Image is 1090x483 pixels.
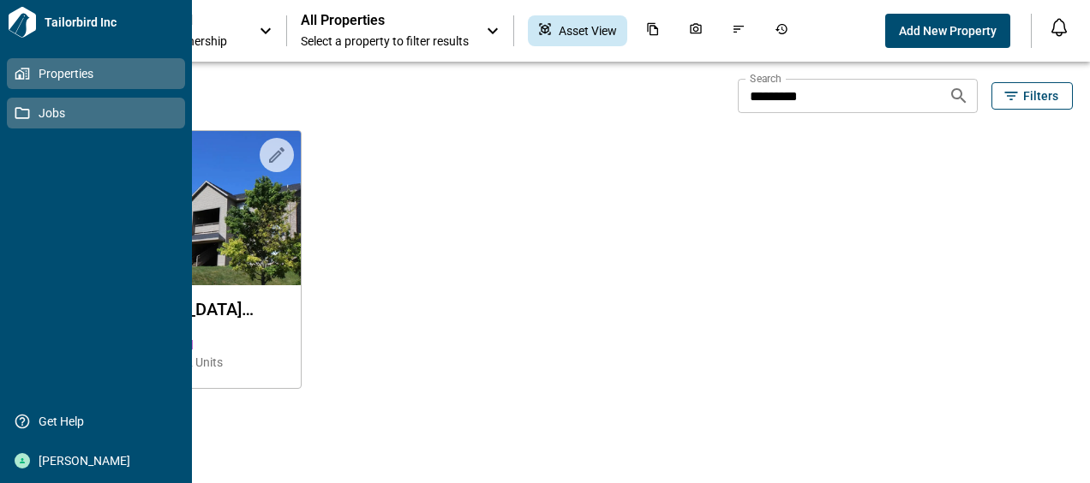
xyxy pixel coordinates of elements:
[764,15,799,46] div: Job History
[528,15,627,46] div: Asset View
[30,104,169,122] span: Jobs
[7,58,185,89] a: Properties
[722,15,756,46] div: Issues & Info
[636,15,670,46] div: Documents
[301,12,469,29] span: All Properties
[7,98,185,128] a: Jobs
[899,22,997,39] span: Add New Property
[750,71,782,86] label: Search
[1045,14,1073,41] button: Open notification feed
[991,82,1073,110] button: Filters
[30,65,169,82] span: Properties
[1023,87,1058,104] span: Filters
[679,15,713,46] div: Photos
[62,87,731,104] span: 123 Properties
[942,79,976,113] button: Search properties
[885,14,1010,48] button: Add New Property
[30,452,169,469] span: [PERSON_NAME]
[38,14,185,31] span: Tailorbird Inc
[30,413,169,430] span: Get Help
[301,33,469,50] span: Select a property to filter results
[559,22,617,39] span: Asset View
